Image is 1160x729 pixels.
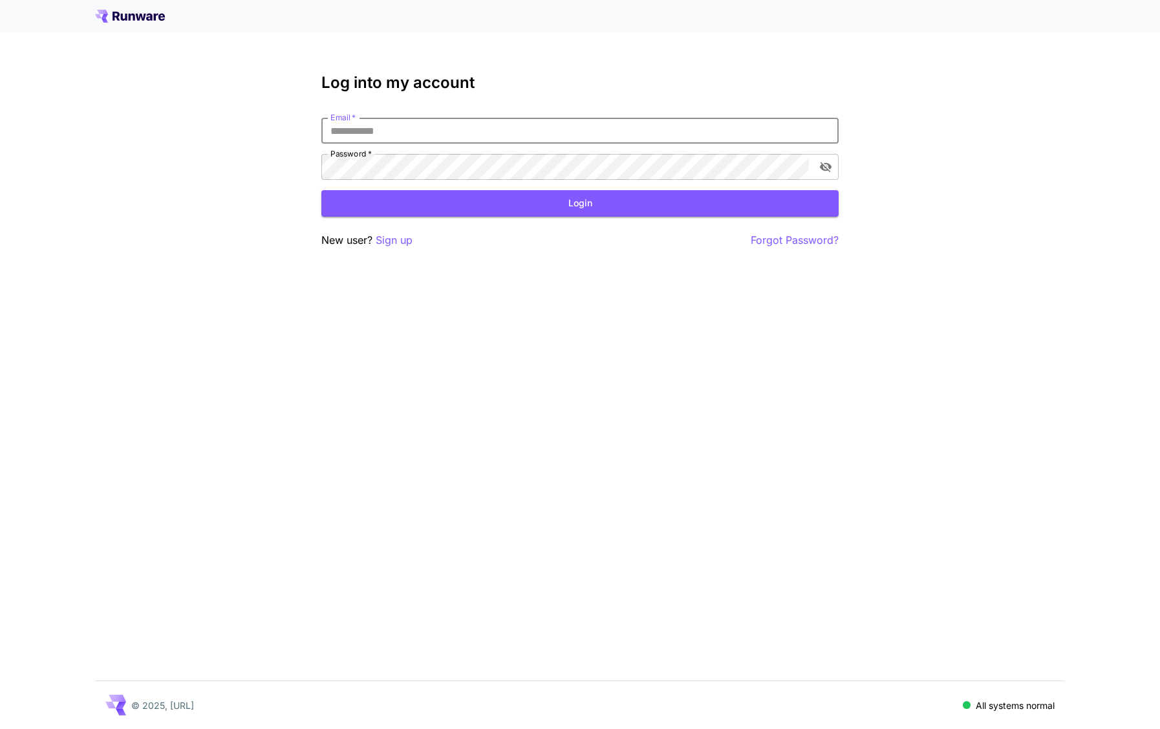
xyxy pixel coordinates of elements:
button: Forgot Password? [751,232,839,248]
button: Login [321,190,839,217]
p: All systems normal [976,699,1055,712]
button: toggle password visibility [814,155,837,179]
h3: Log into my account [321,74,839,92]
p: New user? [321,232,413,248]
label: Email [330,112,356,123]
label: Password [330,148,372,159]
button: Sign up [376,232,413,248]
p: © 2025, [URL] [131,699,194,712]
